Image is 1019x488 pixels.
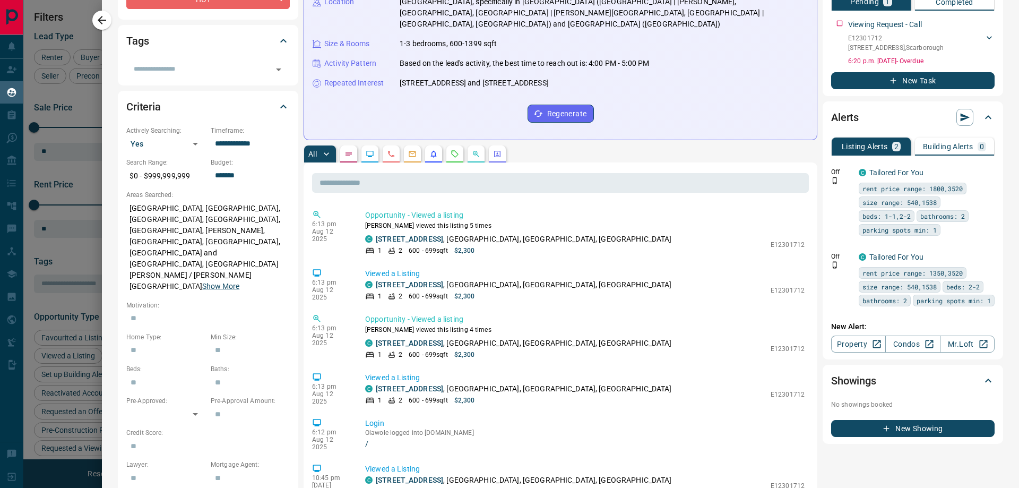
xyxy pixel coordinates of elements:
[831,321,995,332] p: New Alert:
[376,383,672,395] p: , [GEOGRAPHIC_DATA], [GEOGRAPHIC_DATA], [GEOGRAPHIC_DATA]
[831,252,852,261] p: Off
[211,158,290,167] p: Budget:
[400,78,549,89] p: [STREET_ADDRESS] and [STREET_ADDRESS]
[771,390,805,399] p: E12301712
[528,105,594,123] button: Regenerate
[848,56,995,66] p: 6:20 p.m. [DATE] - Overdue
[408,150,417,158] svg: Emails
[859,253,866,261] div: condos.ca
[472,150,480,158] svg: Opportunities
[400,38,497,49] p: 1-3 bedrooms, 600-1399 sqft
[126,396,205,406] p: Pre-Approved:
[211,460,290,469] p: Mortgage Agent:
[365,339,373,347] div: condos.ca
[312,332,349,347] p: Aug 12 2025
[126,190,290,200] p: Areas Searched:
[126,126,205,135] p: Actively Searching:
[940,336,995,353] a: Mr.Loft
[126,200,290,295] p: [GEOGRAPHIC_DATA], [GEOGRAPHIC_DATA], [GEOGRAPHIC_DATA], [GEOGRAPHIC_DATA], [GEOGRAPHIC_DATA], [P...
[312,220,349,228] p: 6:13 pm
[312,390,349,405] p: Aug 12 2025
[869,253,923,261] a: Tailored For You
[376,235,443,243] a: [STREET_ADDRESS]
[312,474,349,482] p: 10:45 pm
[365,464,805,475] p: Viewed a Listing
[126,32,149,49] h2: Tags
[365,325,805,335] p: [PERSON_NAME] viewed this listing 4 times
[378,246,382,255] p: 1
[831,72,995,89] button: New Task
[376,279,672,290] p: , [GEOGRAPHIC_DATA], [GEOGRAPHIC_DATA], [GEOGRAPHIC_DATA]
[312,279,349,286] p: 6:13 pm
[862,225,937,235] span: parking spots min: 1
[831,368,995,393] div: Showings
[365,281,373,288] div: condos.ca
[980,143,984,150] p: 0
[126,332,205,342] p: Home Type:
[831,336,886,353] a: Property
[859,169,866,176] div: condos.ca
[366,150,374,158] svg: Lead Browsing Activity
[202,281,239,292] button: Show More
[365,440,805,448] a: /
[126,167,205,185] p: $0 - $999,999,999
[894,143,899,150] p: 2
[211,126,290,135] p: Timeframe:
[312,436,349,451] p: Aug 12 2025
[451,150,459,158] svg: Requests
[399,292,402,301] p: 2
[376,476,443,484] a: [STREET_ADDRESS]
[400,58,649,69] p: Based on the lead's activity, the best time to reach out is: 4:00 PM - 5:00 PM
[831,177,839,184] svg: Push Notification Only
[126,460,205,469] p: Lawyer:
[365,418,805,429] p: Login
[271,62,286,77] button: Open
[493,150,502,158] svg: Agent Actions
[399,396,402,405] p: 2
[365,268,805,279] p: Viewed a Listing
[211,332,290,342] p: Min Size:
[312,228,349,243] p: Aug 12 2025
[869,168,923,177] a: Tailored For You
[126,158,205,167] p: Search Range:
[831,105,995,130] div: Alerts
[378,292,382,301] p: 1
[848,33,944,43] p: E12301712
[831,400,995,409] p: No showings booked
[126,94,290,119] div: Criteria
[946,281,980,292] span: beds: 2-2
[923,143,973,150] p: Building Alerts
[365,235,373,243] div: condos.ca
[376,338,672,349] p: , [GEOGRAPHIC_DATA], [GEOGRAPHIC_DATA], [GEOGRAPHIC_DATA]
[409,350,447,359] p: 600 - 699 sqft
[842,143,888,150] p: Listing Alerts
[365,372,805,383] p: Viewed a Listing
[771,240,805,250] p: E12301712
[831,261,839,269] svg: Push Notification Only
[126,98,161,115] h2: Criteria
[312,286,349,301] p: Aug 12 2025
[312,324,349,332] p: 6:13 pm
[378,350,382,359] p: 1
[324,78,384,89] p: Repeated Interest
[409,246,447,255] p: 600 - 699 sqft
[376,234,672,245] p: , [GEOGRAPHIC_DATA], [GEOGRAPHIC_DATA], [GEOGRAPHIC_DATA]
[387,150,395,158] svg: Calls
[399,350,402,359] p: 2
[365,429,805,436] p: Olawole logged into [DOMAIN_NAME]
[126,28,290,54] div: Tags
[848,31,995,55] div: E12301712[STREET_ADDRESS],Scarborough
[409,396,447,405] p: 600 - 699 sqft
[885,336,940,353] a: Condos
[312,429,349,436] p: 6:12 pm
[324,38,370,49] p: Size & Rooms
[324,58,376,69] p: Activity Pattern
[376,475,672,486] p: , [GEOGRAPHIC_DATA], [GEOGRAPHIC_DATA], [GEOGRAPHIC_DATA]
[454,350,475,359] p: $2,300
[771,344,805,354] p: E12301712
[831,372,876,389] h2: Showings
[862,281,937,292] span: size range: 540,1538
[409,292,447,301] p: 600 - 699 sqft
[365,314,805,325] p: Opportunity - Viewed a listing
[126,428,290,438] p: Credit Score:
